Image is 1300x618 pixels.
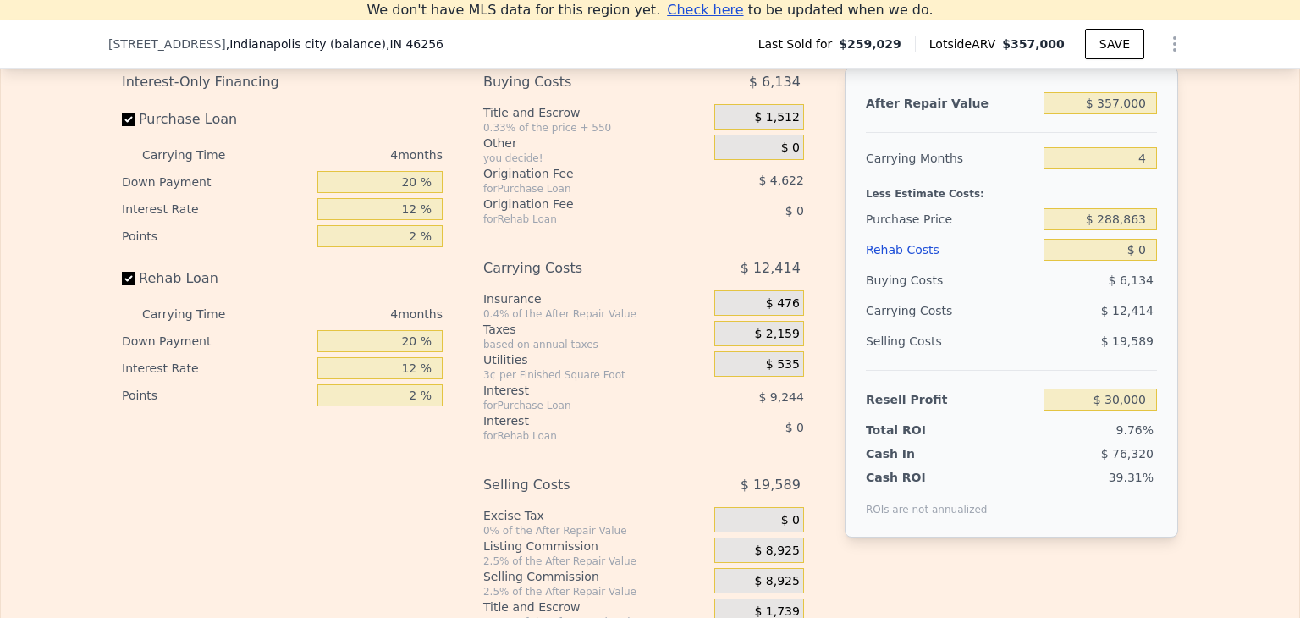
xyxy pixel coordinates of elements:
[483,152,708,165] div: you decide!
[122,113,135,126] input: Purchase Loan
[667,2,743,18] span: Check here
[758,174,803,187] span: $ 4,622
[754,110,799,125] span: $ 1,512
[866,422,972,439] div: Total ROI
[483,196,672,212] div: Origination Fee
[766,357,800,372] span: $ 535
[386,37,443,51] span: , IN 46256
[866,174,1157,204] div: Less Estimate Costs:
[483,382,672,399] div: Interest
[483,524,708,538] div: 0% of the After Repair Value
[766,296,800,312] span: $ 476
[122,223,311,250] div: Points
[1085,29,1144,59] button: SAVE
[754,544,799,559] span: $ 8,925
[1109,471,1154,484] span: 39.31%
[142,301,252,328] div: Carrying Time
[758,36,840,52] span: Last Sold for
[483,351,708,368] div: Utilities
[929,36,1002,52] span: Lotside ARV
[781,141,800,156] span: $ 0
[741,470,801,500] span: $ 19,589
[866,384,1037,415] div: Resell Profit
[866,143,1037,174] div: Carrying Months
[142,141,252,168] div: Carrying Time
[122,355,311,382] div: Interest Rate
[866,469,988,486] div: Cash ROI
[483,412,672,429] div: Interest
[785,204,804,218] span: $ 0
[754,327,799,342] span: $ 2,159
[108,36,226,52] span: [STREET_ADDRESS]
[122,328,311,355] div: Down Payment
[785,421,804,434] span: $ 0
[483,507,708,524] div: Excise Tax
[259,301,443,328] div: 4 months
[1002,37,1065,51] span: $357,000
[866,445,972,462] div: Cash In
[483,253,672,284] div: Carrying Costs
[483,399,672,412] div: for Purchase Loan
[483,470,672,500] div: Selling Costs
[758,390,803,404] span: $ 9,244
[122,196,311,223] div: Interest Rate
[483,307,708,321] div: 0.4% of the After Repair Value
[483,290,708,307] div: Insurance
[483,568,708,585] div: Selling Commission
[866,88,1037,119] div: After Repair Value
[483,585,708,599] div: 2.5% of the After Repair Value
[483,538,708,555] div: Listing Commission
[1101,304,1154,317] span: $ 12,414
[122,104,311,135] label: Purchase Loan
[122,67,443,97] div: Interest-Only Financing
[483,338,708,351] div: based on annual taxes
[741,253,801,284] span: $ 12,414
[483,368,708,382] div: 3¢ per Finished Square Foot
[749,67,801,97] span: $ 6,134
[483,429,672,443] div: for Rehab Loan
[866,265,1037,295] div: Buying Costs
[226,36,443,52] span: , Indianapolis city (balance)
[483,135,708,152] div: Other
[1109,273,1154,287] span: $ 6,134
[483,182,672,196] div: for Purchase Loan
[754,574,799,589] span: $ 8,925
[122,263,311,294] label: Rehab Loan
[483,104,708,121] div: Title and Escrow
[483,555,708,568] div: 2.5% of the After Repair Value
[1101,447,1154,461] span: $ 76,320
[483,212,672,226] div: for Rehab Loan
[1158,27,1192,61] button: Show Options
[866,326,1037,356] div: Selling Costs
[1116,423,1154,437] span: 9.76%
[122,382,311,409] div: Points
[483,121,708,135] div: 0.33% of the price + 550
[483,321,708,338] div: Taxes
[866,204,1037,235] div: Purchase Price
[866,486,988,516] div: ROIs are not annualized
[122,168,311,196] div: Down Payment
[483,599,708,615] div: Title and Escrow
[483,165,672,182] div: Origination Fee
[483,67,672,97] div: Buying Costs
[1101,334,1154,348] span: $ 19,589
[866,235,1037,265] div: Rehab Costs
[866,295,972,326] div: Carrying Costs
[122,272,135,285] input: Rehab Loan
[839,36,901,52] span: $259,029
[781,513,800,528] span: $ 0
[259,141,443,168] div: 4 months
